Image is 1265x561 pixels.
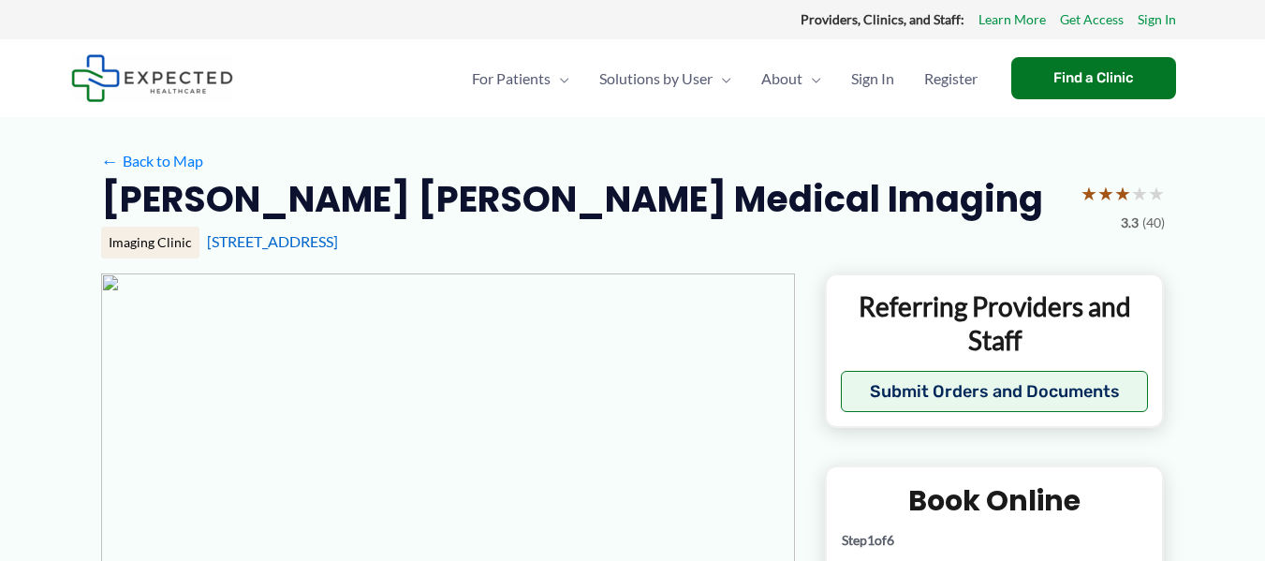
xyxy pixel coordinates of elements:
a: [STREET_ADDRESS] [207,232,338,250]
a: Solutions by UserMenu Toggle [584,46,746,111]
span: Register [924,46,978,111]
span: About [761,46,802,111]
span: 3.3 [1121,211,1139,235]
a: Find a Clinic [1011,57,1176,99]
a: Get Access [1060,7,1124,32]
span: Sign In [851,46,894,111]
button: Submit Orders and Documents [841,371,1149,412]
p: Step of [842,534,1148,547]
a: Register [909,46,993,111]
span: Menu Toggle [551,46,569,111]
p: Referring Providers and Staff [841,289,1149,358]
span: Menu Toggle [802,46,821,111]
a: Sign In [1138,7,1176,32]
span: Solutions by User [599,46,713,111]
a: For PatientsMenu Toggle [457,46,584,111]
h2: Book Online [842,482,1148,519]
span: (40) [1142,211,1165,235]
span: Menu Toggle [713,46,731,111]
a: ←Back to Map [101,147,203,175]
a: AboutMenu Toggle [746,46,836,111]
span: ★ [1081,176,1097,211]
span: ← [101,152,119,170]
strong: Providers, Clinics, and Staff: [801,11,964,27]
div: Imaging Clinic [101,227,199,258]
span: ★ [1148,176,1165,211]
span: For Patients [472,46,551,111]
span: ★ [1097,176,1114,211]
h2: [PERSON_NAME] [PERSON_NAME] Medical Imaging [101,176,1043,222]
span: 6 [887,532,894,548]
span: ★ [1131,176,1148,211]
nav: Primary Site Navigation [457,46,993,111]
a: Learn More [978,7,1046,32]
span: ★ [1114,176,1131,211]
span: 1 [867,532,875,548]
img: Expected Healthcare Logo - side, dark font, small [71,54,233,102]
a: Sign In [836,46,909,111]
